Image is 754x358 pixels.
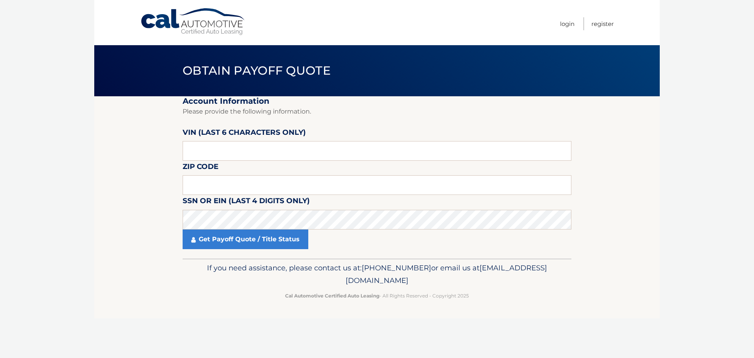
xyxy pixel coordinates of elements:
p: If you need assistance, please contact us at: or email us at [188,262,566,287]
label: VIN (last 6 characters only) [183,127,306,141]
span: Obtain Payoff Quote [183,63,331,78]
a: Cal Automotive [140,8,246,36]
label: SSN or EIN (last 4 digits only) [183,195,310,209]
span: [PHONE_NUMBER] [362,263,431,272]
a: Get Payoff Quote / Title Status [183,229,308,249]
h2: Account Information [183,96,571,106]
a: Login [560,17,575,30]
p: Please provide the following information. [183,106,571,117]
strong: Cal Automotive Certified Auto Leasing [285,293,379,299]
p: - All Rights Reserved - Copyright 2025 [188,292,566,300]
a: Register [591,17,614,30]
label: Zip Code [183,161,218,175]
